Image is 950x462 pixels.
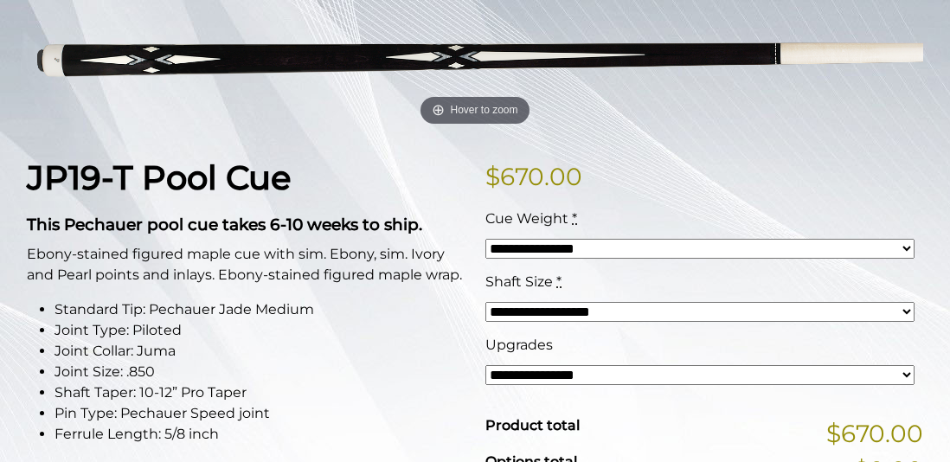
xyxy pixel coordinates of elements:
p: Ebony-stained figured maple cue with sim. Ebony, sim. Ivory and Pearl points and inlays. Ebony-st... [27,244,465,286]
li: Joint Size: .850 [55,362,465,382]
li: Standard Tip: Pechauer Jade Medium [55,299,465,320]
span: $ [485,162,500,191]
strong: This Pechauer pool cue takes 6-10 weeks to ship. [27,215,422,234]
abbr: required [572,210,577,227]
li: Shaft Taper: 10-12” Pro Taper [55,382,465,403]
span: $670.00 [826,415,923,452]
li: Pin Type: Pechauer Speed joint [55,403,465,424]
strong: JP19-T Pool Cue [27,157,292,198]
span: Shaft Size [485,273,553,290]
abbr: required [556,273,562,290]
li: Joint Collar: Juma [55,341,465,362]
li: Ferrule Length: 5/8 inch [55,424,465,445]
span: Cue Weight [485,210,568,227]
li: Joint Type: Piloted [55,320,465,341]
span: Upgrades [485,337,553,353]
bdi: 670.00 [485,162,582,191]
span: Product total [485,417,580,433]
